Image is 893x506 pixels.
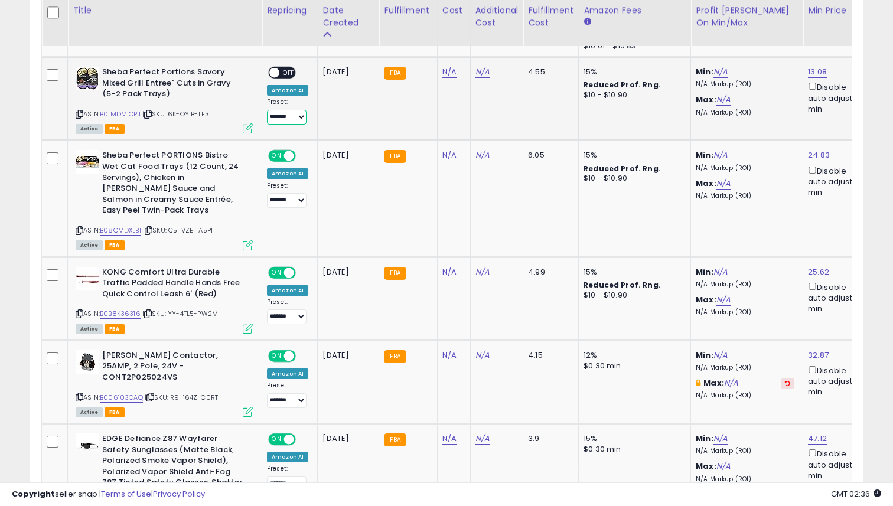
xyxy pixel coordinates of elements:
a: B08QMDXLB1 [100,226,141,236]
a: N/A [716,294,731,306]
div: 4.99 [528,267,569,278]
div: ASIN: [76,267,253,332]
span: FBA [105,324,125,334]
a: N/A [716,94,731,106]
a: N/A [713,350,728,361]
a: 13.08 [808,66,827,78]
b: Max: [696,294,716,305]
p: N/A Markup (ROI) [696,364,794,372]
b: Reduced Prof. Rng. [584,80,661,90]
div: 3.9 [528,433,569,444]
span: OFF [294,435,313,445]
p: N/A Markup (ROI) [696,308,794,316]
div: Disable auto adjust min [808,164,865,198]
div: $0.30 min [584,361,682,371]
div: 4.55 [528,67,569,77]
a: N/A [716,178,731,190]
span: FBA [105,124,125,134]
span: | SKU: C5-VZE1-A5P1 [143,226,213,235]
span: All listings currently available for purchase on Amazon [76,240,103,250]
strong: Copyright [12,488,55,500]
div: Amazon AI [267,85,308,96]
b: [PERSON_NAME] Contactor, 25AMP, 2 Pole, 24V - CONT2P025024VS [102,350,246,386]
img: 314wj4XtlRL._SL40_.jpg [76,267,99,290]
div: Fulfillment Cost [528,4,573,29]
div: ASIN: [76,67,253,132]
div: Amazon AI [267,368,308,379]
div: ASIN: [76,150,253,249]
a: Privacy Policy [153,488,205,500]
a: N/A [475,266,490,278]
small: FBA [384,267,406,280]
img: 61ewgvE3YPL._SL40_.jpg [76,67,99,90]
div: Repricing [267,4,312,17]
span: ON [269,151,284,161]
a: N/A [475,350,490,361]
a: N/A [475,149,490,161]
b: Sheba Perfect Portions Savory Mixed Grill Entree` Cuts in Gravy (5-2 Pack Trays) [102,67,246,103]
p: N/A Markup (ROI) [696,447,794,455]
div: Amazon AI [267,285,308,296]
small: FBA [384,67,406,80]
a: N/A [713,149,728,161]
span: ON [269,351,284,361]
div: Preset: [267,298,308,325]
small: FBA [384,433,406,446]
a: 24.83 [808,149,830,161]
p: N/A Markup (ROI) [696,280,794,289]
a: 25.62 [808,266,829,278]
a: 32.87 [808,350,829,361]
div: Disable auto adjust min [808,280,865,315]
div: Min Price [808,4,869,17]
b: Max: [696,178,716,189]
p: N/A Markup (ROI) [696,164,794,172]
span: OFF [294,267,313,278]
div: Disable auto adjust min [808,364,865,398]
small: Amazon Fees. [584,17,591,27]
a: 47.12 [808,433,827,445]
div: [DATE] [322,150,370,161]
a: N/A [713,66,728,78]
div: Amazon AI [267,452,308,462]
div: [DATE] [322,267,370,278]
b: Max: [696,461,716,472]
span: FBA [105,240,125,250]
div: Cost [442,4,465,17]
b: Min: [696,433,713,444]
span: 2025-09-16 02:36 GMT [831,488,881,500]
div: [DATE] [322,350,370,361]
div: Additional Cost [475,4,519,29]
b: Min: [696,149,713,161]
div: 4.15 [528,350,569,361]
b: Min: [696,266,713,278]
b: Min: [696,350,713,361]
p: N/A Markup (ROI) [696,192,794,200]
a: N/A [442,66,457,78]
div: Preset: [267,182,308,208]
i: Revert to store-level Max Markup [785,380,790,386]
div: $10.01 - $10.83 [584,41,682,51]
b: Min: [696,66,713,77]
small: FBA [384,350,406,363]
div: [DATE] [322,67,370,77]
img: 51-l-fesY7S._SL40_.jpg [76,150,99,174]
div: $10 - $10.90 [584,90,682,100]
div: ASIN: [76,350,253,416]
div: [DATE] [322,433,370,444]
span: All listings currently available for purchase on Amazon [76,124,103,134]
a: N/A [442,266,457,278]
div: $10 - $10.90 [584,174,682,184]
p: N/A Markup (ROI) [696,109,794,117]
b: Max: [703,377,724,389]
b: KONG Comfort Ultra Durable Traffic Padded Handle Hands Free Quick Control Leash 6' (Red) [102,267,246,303]
div: Amazon Fees [584,4,686,17]
b: Max: [696,94,716,105]
img: 31Gdb+EGO8L._SL40_.jpg [76,350,99,374]
span: OFF [294,351,313,361]
a: N/A [442,149,457,161]
div: seller snap | | [12,489,205,500]
div: Disable auto adjust min [808,447,865,481]
div: 15% [584,433,682,444]
a: B0B8K36316 [100,309,141,319]
b: Reduced Prof. Rng. [584,280,661,290]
